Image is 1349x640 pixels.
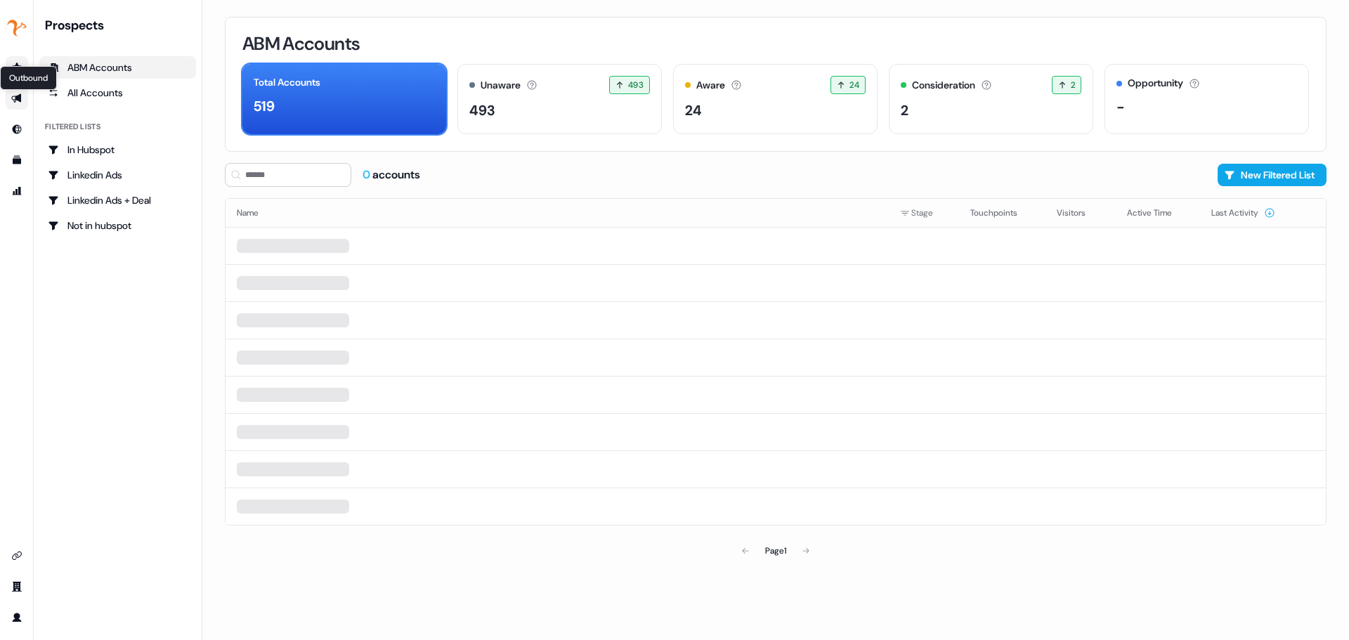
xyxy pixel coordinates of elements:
div: accounts [363,167,420,183]
button: Active Time [1127,200,1189,226]
a: Go to profile [6,606,28,629]
div: Aware [696,78,725,93]
div: In Hubspot [48,143,188,157]
div: Total Accounts [254,75,320,90]
a: Go to templates [6,149,28,171]
span: 2 [1071,78,1075,92]
div: All Accounts [48,86,188,100]
span: 0 [363,167,372,182]
a: Go to Not in hubspot [39,214,196,237]
div: Prospects [45,17,196,34]
a: ABM Accounts [39,56,196,79]
div: Unaware [481,78,521,93]
div: - [1116,96,1125,117]
a: Go to Linkedin Ads [39,164,196,186]
div: 493 [469,100,495,121]
div: 24 [685,100,702,121]
div: Linkedin Ads [48,168,188,182]
th: Name [226,199,889,227]
a: Go to In Hubspot [39,138,196,161]
h3: ABM Accounts [242,34,360,53]
a: Go to team [6,575,28,598]
div: Page 1 [765,544,786,558]
a: Go to Linkedin Ads + Deal [39,189,196,211]
div: 2 [901,100,908,121]
span: 493 [628,78,644,92]
div: Linkedin Ads + Deal [48,193,188,207]
div: Stage [900,206,948,220]
div: Filtered lists [45,121,100,133]
div: Consideration [912,78,975,93]
button: New Filtered List [1218,164,1327,186]
button: Touchpoints [970,200,1034,226]
button: Visitors [1057,200,1102,226]
span: 24 [849,78,859,92]
a: Go to integrations [6,544,28,567]
button: Last Activity [1211,200,1275,226]
a: Go to prospects [6,56,28,79]
a: All accounts [39,81,196,104]
div: Opportunity [1128,76,1183,91]
a: Go to Inbound [6,118,28,141]
div: 519 [254,96,275,117]
a: Go to outbound experience [6,87,28,110]
a: Go to attribution [6,180,28,202]
div: ABM Accounts [48,60,188,74]
div: Not in hubspot [48,218,188,233]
